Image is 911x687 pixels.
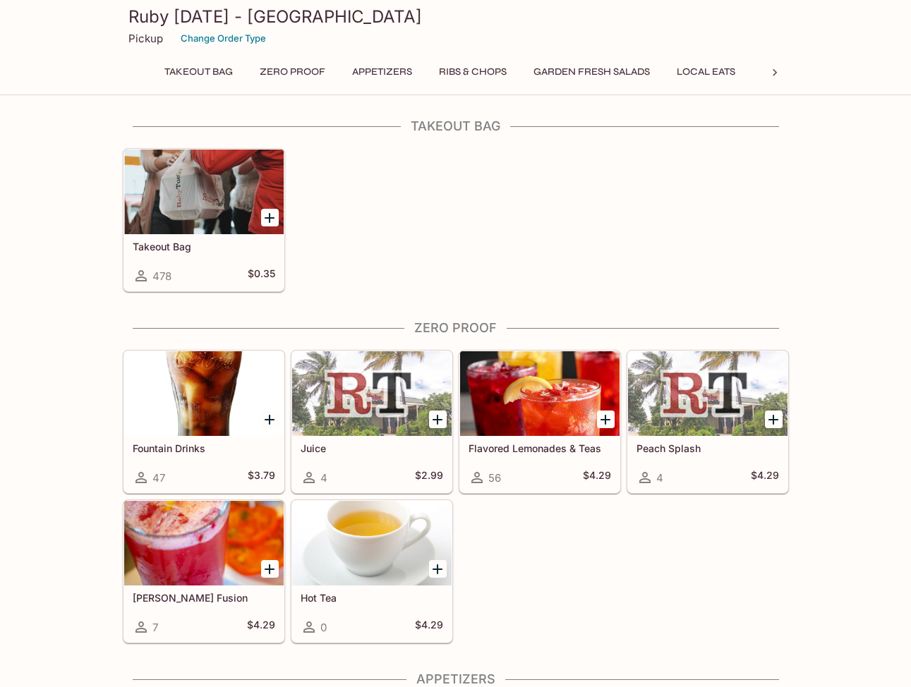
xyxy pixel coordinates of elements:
[583,469,611,486] h5: $4.29
[320,621,327,634] span: 0
[429,560,447,578] button: Add Hot Tea
[157,62,241,82] button: Takeout Bag
[301,592,443,604] h5: Hot Tea
[133,442,275,454] h5: Fountain Drinks
[429,411,447,428] button: Add Juice
[123,149,284,291] a: Takeout Bag478$0.35
[627,351,788,493] a: Peach Splash4$4.29
[261,411,279,428] button: Add Fountain Drinks
[261,560,279,578] button: Add Berry Fusion
[261,209,279,226] button: Add Takeout Bag
[469,442,611,454] h5: Flavored Lemonades & Teas
[320,471,327,485] span: 4
[128,32,163,45] p: Pickup
[292,501,452,585] div: Hot Tea
[291,500,452,643] a: Hot Tea0$4.29
[459,351,620,493] a: Flavored Lemonades & Teas56$4.29
[754,62,818,82] button: Chicken
[415,619,443,636] h5: $4.29
[291,351,452,493] a: Juice4$2.99
[152,471,165,485] span: 47
[415,469,443,486] h5: $2.99
[431,62,514,82] button: Ribs & Chops
[765,411,783,428] button: Add Peach Splash
[488,471,501,485] span: 56
[637,442,779,454] h5: Peach Splash
[292,351,452,436] div: Juice
[248,267,275,284] h5: $0.35
[124,501,284,585] div: Berry Fusion
[152,621,158,634] span: 7
[123,351,284,493] a: Fountain Drinks47$3.79
[526,62,658,82] button: Garden Fresh Salads
[123,671,789,687] h4: Appetizers
[252,62,333,82] button: Zero Proof
[174,28,272,49] button: Change Order Type
[123,118,789,134] h4: Takeout Bag
[669,62,743,82] button: Local Eats
[124,351,284,436] div: Fountain Drinks
[628,351,788,436] div: Peach Splash
[597,411,615,428] button: Add Flavored Lemonades & Teas
[247,619,275,636] h5: $4.29
[152,269,171,283] span: 478
[123,500,284,643] a: [PERSON_NAME] Fusion7$4.29
[133,592,275,604] h5: [PERSON_NAME] Fusion
[124,150,284,234] div: Takeout Bag
[751,469,779,486] h5: $4.29
[123,320,789,336] h4: Zero Proof
[128,6,783,28] h3: Ruby [DATE] - [GEOGRAPHIC_DATA]
[344,62,420,82] button: Appetizers
[301,442,443,454] h5: Juice
[460,351,620,436] div: Flavored Lemonades & Teas
[133,241,275,253] h5: Takeout Bag
[656,471,663,485] span: 4
[248,469,275,486] h5: $3.79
